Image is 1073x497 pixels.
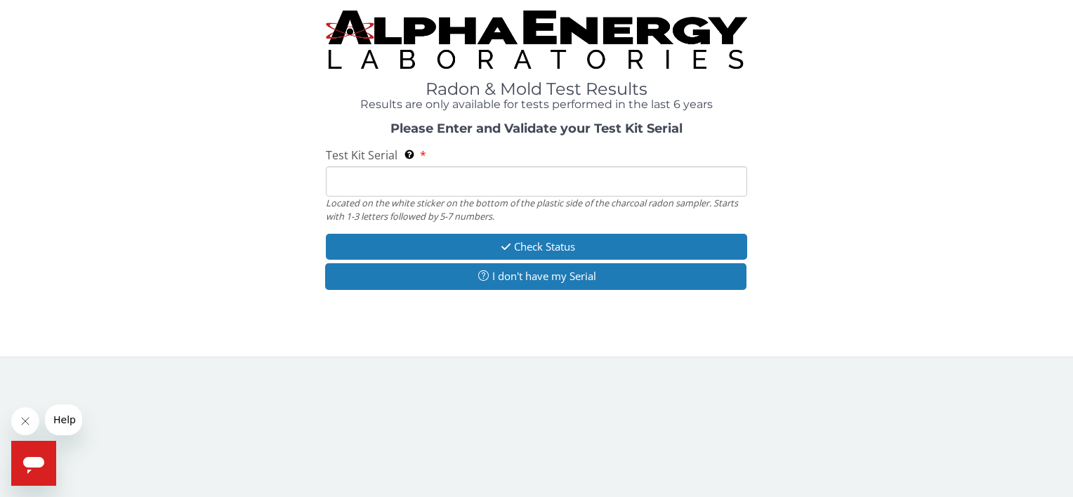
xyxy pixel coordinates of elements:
[326,147,397,163] span: Test Kit Serial
[11,407,39,435] iframe: Close message
[11,441,56,486] iframe: Button to launch messaging window
[45,404,82,435] iframe: Message from company
[326,80,746,98] h1: Radon & Mold Test Results
[326,98,746,111] h4: Results are only available for tests performed in the last 6 years
[326,11,746,69] img: TightCrop.jpg
[390,121,683,136] strong: Please Enter and Validate your Test Kit Serial
[326,197,746,223] div: Located on the white sticker on the bottom of the plastic side of the charcoal radon sampler. Sta...
[325,263,746,289] button: I don't have my Serial
[326,234,746,260] button: Check Status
